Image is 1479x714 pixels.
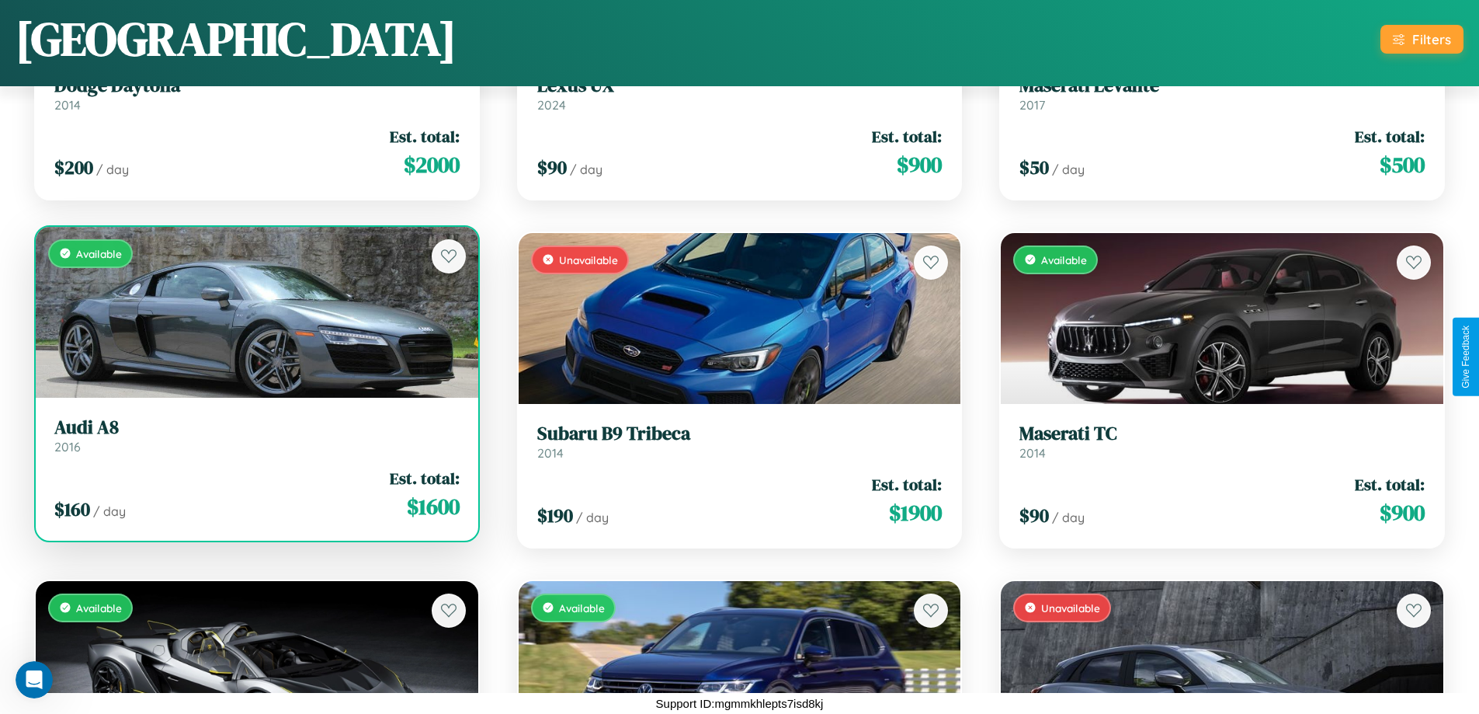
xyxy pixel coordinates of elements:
div: Give Feedback [1460,326,1471,388]
span: 2017 [1019,97,1045,113]
span: $ 90 [1019,503,1049,528]
span: $ 200 [54,155,93,180]
span: / day [570,162,602,177]
iframe: Intercom live chat [16,661,53,698]
span: Est. total: [1355,125,1425,148]
span: 2014 [54,97,81,113]
span: / day [1052,510,1085,525]
a: Subaru B9 Tribeca2014 [537,423,943,461]
span: Est. total: [872,125,942,148]
div: Filters [1412,31,1451,47]
span: $ 50 [1019,155,1049,180]
h1: [GEOGRAPHIC_DATA] [16,7,457,71]
span: $ 90 [537,155,567,180]
a: Lexus UX2024 [537,75,943,113]
span: $ 190 [537,503,573,528]
span: 2016 [54,439,81,455]
span: $ 1600 [407,491,460,522]
span: Available [559,601,605,615]
span: Est. total: [390,467,460,489]
span: / day [1052,162,1085,177]
span: $ 160 [54,496,90,522]
span: $ 1900 [889,497,942,528]
span: $ 900 [897,149,942,180]
span: Unavailable [1041,601,1100,615]
span: Est. total: [390,125,460,148]
span: / day [93,503,126,519]
span: $ 900 [1380,497,1425,528]
span: 2014 [1019,445,1046,461]
a: Audi A82016 [54,416,460,455]
p: Support ID: mgmmkhlepts7isd8kj [656,693,824,714]
a: Maserati Levante2017 [1019,75,1425,113]
span: $ 2000 [404,149,460,180]
h3: Audi A8 [54,416,460,439]
span: $ 500 [1380,149,1425,180]
h3: Lexus UX [537,75,943,97]
a: Maserati TC2014 [1019,423,1425,461]
span: / day [96,162,129,177]
h3: Maserati Levante [1019,75,1425,97]
span: 2014 [537,445,564,461]
span: Available [1041,253,1087,266]
span: / day [576,510,609,525]
span: Available [76,601,122,615]
span: 2024 [537,97,566,113]
span: Unavailable [559,253,618,266]
span: Est. total: [872,473,942,496]
button: Filters [1380,25,1463,54]
h3: Dodge Daytona [54,75,460,97]
h3: Maserati TC [1019,423,1425,445]
span: Est. total: [1355,473,1425,496]
span: Available [76,247,122,260]
h3: Subaru B9 Tribeca [537,423,943,445]
a: Dodge Daytona2014 [54,75,460,113]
